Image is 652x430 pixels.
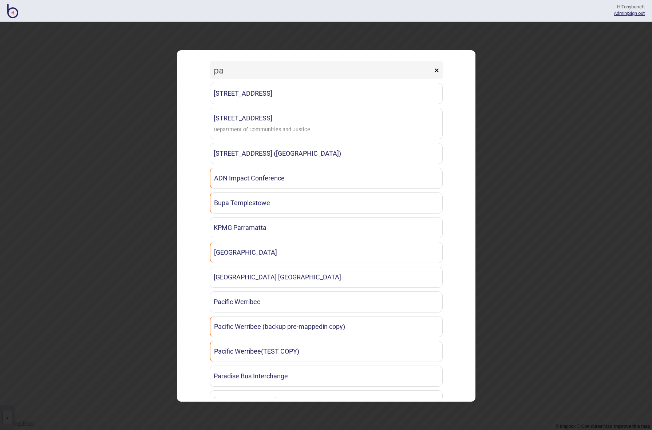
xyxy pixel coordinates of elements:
a: [GEOGRAPHIC_DATA] [210,390,443,411]
a: Pacific Werribee (backup pre-mappedin copy) [210,316,443,337]
button: × [431,61,443,79]
a: Pacific Werribee(TEST COPY) [210,341,443,362]
a: KPMG Parramatta [210,217,443,238]
a: Bupa Templestowe [210,192,443,214]
span: | [614,11,628,16]
div: Hi Tonyburrett [614,4,645,10]
a: [GEOGRAPHIC_DATA] [GEOGRAPHIC_DATA] [210,267,443,288]
a: [GEOGRAPHIC_DATA] [210,242,443,263]
a: Pacific Werribee [210,291,443,312]
a: Paradise Bus Interchange [210,366,443,387]
a: [STREET_ADDRESS] [210,83,443,104]
a: [STREET_ADDRESS] ([GEOGRAPHIC_DATA]) [210,143,443,164]
a: [STREET_ADDRESS]Department of Communities and Justice [210,108,443,139]
div: Department of Communities and Justice [214,125,310,135]
a: ADN Impact Conference [210,168,443,189]
button: Sign out [628,11,645,16]
input: Search locations by tag + name [210,61,432,79]
img: BindiMaps CMS [7,4,18,18]
a: Admin [614,11,627,16]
